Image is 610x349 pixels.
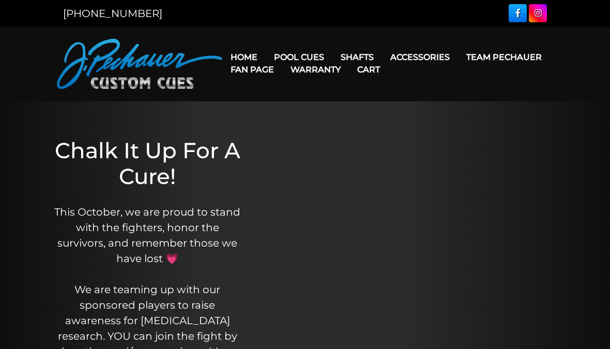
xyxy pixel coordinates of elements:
a: [PHONE_NUMBER] [63,7,162,20]
a: Accessories [382,44,458,70]
img: Pechauer Custom Cues [57,39,222,89]
a: Home [222,44,266,70]
a: Team Pechauer [458,44,550,70]
a: Pool Cues [266,44,332,70]
a: Warranty [282,56,349,83]
h1: Chalk It Up For A Cure! [51,138,244,190]
a: Shafts [332,44,382,70]
a: Fan Page [222,56,282,83]
a: Cart [349,56,388,83]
